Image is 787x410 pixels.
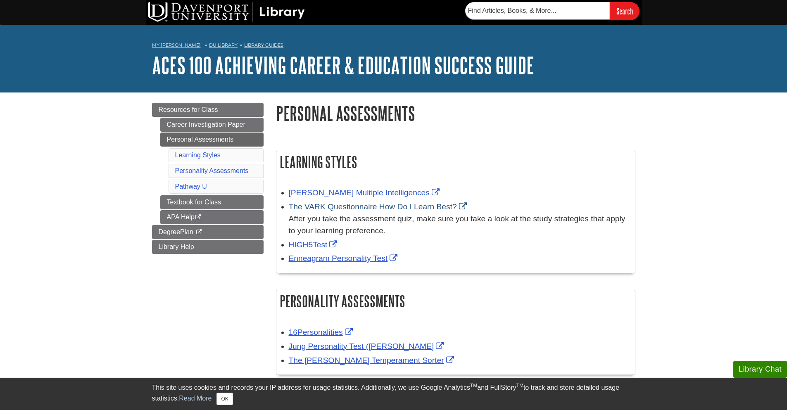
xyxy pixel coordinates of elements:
[465,2,640,20] form: Searches DU Library's articles, books, and more
[470,383,477,389] sup: TM
[160,118,264,132] a: Career Investigation Paper
[289,328,355,337] a: Link opens in new window
[159,106,218,113] span: Resources for Class
[148,2,305,22] img: DU Library
[152,52,534,78] a: ACES 100 Achieving Career & Education Success Guide
[175,152,221,159] a: Learning Styles
[152,383,635,405] div: This site uses cookies and records your IP address for usage statistics. Additionally, we use Goo...
[216,393,233,405] button: Close
[276,290,635,312] h2: Personality Assessments
[289,240,340,249] a: Link opens in new window
[289,254,400,263] a: Link opens in new window
[159,243,194,250] span: Library Help
[152,225,264,239] a: DegreePlan
[289,356,456,365] a: Link opens in new window
[159,228,194,235] span: DegreePlan
[160,195,264,209] a: Textbook for Class
[152,103,264,254] div: Guide Page Menu
[276,151,635,173] h2: Learning Styles
[465,2,610,19] input: Find Articles, Books, & More...
[289,188,442,197] a: Link opens in new window
[195,215,202,220] i: This link opens in a new window
[152,40,635,53] nav: breadcrumb
[152,42,201,49] a: My [PERSON_NAME]
[516,383,523,389] sup: TM
[175,183,207,190] a: Pathway U
[195,230,202,235] i: This link opens in a new window
[160,210,264,224] a: APA Help
[152,103,264,117] a: Resources for Class
[276,103,635,124] h1: Personal Assessments
[244,42,283,48] a: Library Guides
[209,42,238,48] a: DU Library
[152,240,264,254] a: Library Help
[289,213,631,237] div: After you take the assessment quiz, make sure you take a look at the study strategies that apply ...
[289,342,446,351] a: Link opens in new window
[160,133,264,147] a: Personal Assessments
[175,167,249,174] a: Personality Assessments
[289,202,469,211] a: Link opens in new window
[179,395,212,402] a: Read More
[733,361,787,378] button: Library Chat
[610,2,640,20] input: Search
